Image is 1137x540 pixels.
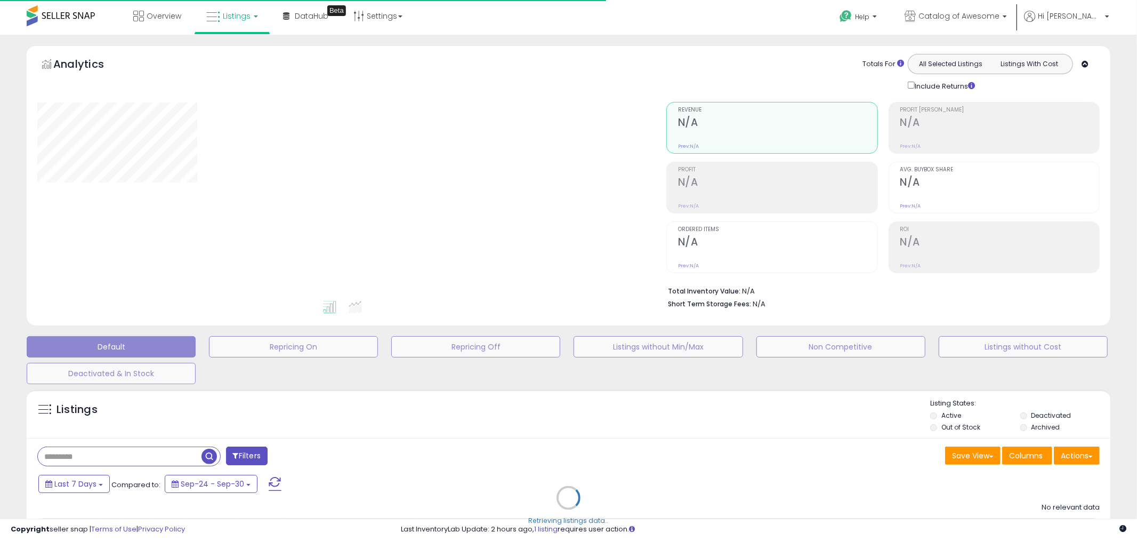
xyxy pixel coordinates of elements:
button: Repricing On [209,336,378,358]
span: Catalog of Awesome [918,11,999,21]
h2: N/A [900,116,1099,131]
small: Prev: N/A [678,263,699,269]
div: Include Returns [900,80,988,91]
button: Listings without Min/Max [574,336,743,358]
a: Help [831,2,888,35]
b: Short Term Storage Fees: [668,299,751,308]
button: Default [27,336,196,358]
span: Ordered Items [678,227,877,233]
h2: N/A [678,116,877,131]
h5: Analytics [53,57,125,74]
span: Overview [147,11,181,21]
span: Revenue [678,107,877,113]
small: Prev: N/A [900,263,921,269]
div: Retrieving listings data.. [529,517,609,526]
span: Help [855,12,869,21]
button: Repricing Off [391,336,560,358]
a: Hi [PERSON_NAME] [1024,11,1109,35]
span: Avg. Buybox Share [900,167,1099,173]
button: Deactivated & In Stock [27,363,196,384]
button: Listings without Cost [939,336,1108,358]
strong: Copyright [11,524,50,534]
small: Prev: N/A [678,203,699,209]
small: Prev: N/A [900,143,921,149]
h2: N/A [900,176,1099,190]
li: N/A [668,284,1092,297]
div: Totals For [862,59,904,69]
h2: N/A [678,236,877,250]
span: Profit [678,167,877,173]
div: Tooltip anchor [327,5,346,16]
button: Listings With Cost [990,57,1069,71]
b: Total Inventory Value: [668,287,740,296]
span: Listings [223,11,251,21]
span: Profit [PERSON_NAME] [900,107,1099,113]
button: All Selected Listings [911,57,990,71]
button: Non Competitive [756,336,925,358]
i: Get Help [839,10,852,23]
h2: N/A [678,176,877,190]
small: Prev: N/A [900,203,921,209]
h2: N/A [900,236,1099,250]
div: seller snap | | [11,525,185,535]
span: Hi [PERSON_NAME] [1038,11,1102,21]
span: N/A [753,299,765,309]
span: DataHub [295,11,328,21]
span: ROI [900,227,1099,233]
small: Prev: N/A [678,143,699,149]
